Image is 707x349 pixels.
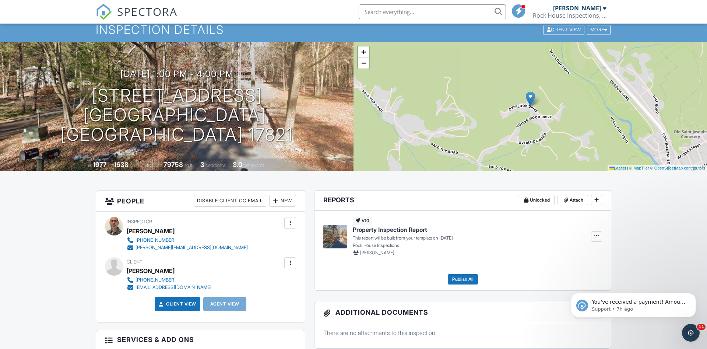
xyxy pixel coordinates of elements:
img: The Best Home Inspection Software - Spectora [96,4,112,20]
div: [PERSON_NAME] [127,265,175,276]
img: Marker [526,91,535,107]
a: SPECTORA [96,10,177,25]
span: sq. ft. [130,163,140,168]
div: [PHONE_NUMBER] [136,277,176,283]
a: © OpenStreetMap contributors [650,166,705,170]
span: Client [127,259,143,265]
div: [PERSON_NAME][EMAIL_ADDRESS][DOMAIN_NAME] [136,245,248,251]
span: SPECTORA [117,4,177,19]
span: bathrooms [243,163,264,168]
div: 79758 [163,161,183,168]
span: bedrooms [205,163,226,168]
h1: [STREET_ADDRESS] [GEOGRAPHIC_DATA], [GEOGRAPHIC_DATA] 17821 [12,86,342,144]
a: Zoom in [358,46,369,57]
h3: [DATE] 1:00 pm - 4:00 pm [120,69,233,79]
div: 1638 [114,161,129,168]
h1: Inspection Details [96,23,611,36]
div: 3.0 [233,161,242,168]
div: Client View [544,25,584,35]
a: [EMAIL_ADDRESS][DOMAIN_NAME] [127,284,211,291]
h3: People [96,191,305,212]
span: Built [84,163,92,168]
div: [PERSON_NAME] [553,4,601,12]
a: [PHONE_NUMBER] [127,276,211,284]
a: Leaflet [609,166,626,170]
span: You've received a payment! Amount $550.00 Fee $0.00 Net $550.00 Transaction # pi_3SCWf6K7snlDGpRF... [32,21,127,108]
a: [PERSON_NAME][EMAIL_ADDRESS][DOMAIN_NAME] [127,244,248,251]
div: [PHONE_NUMBER] [136,237,176,243]
div: More [587,25,611,35]
div: 1977 [93,161,107,168]
a: Client View [157,300,196,308]
span: Lot Size [147,163,162,168]
div: [PERSON_NAME] [127,226,175,237]
input: Search everything... [359,4,506,19]
p: Message from Support, sent 7h ago [32,28,127,35]
iframe: Intercom live chat [682,324,700,342]
span: | [627,166,628,170]
span: sq.ft. [184,163,193,168]
iframe: Intercom notifications message [560,278,707,329]
div: [EMAIL_ADDRESS][DOMAIN_NAME] [136,285,211,290]
a: © MapTiler [629,166,649,170]
h3: Additional Documents [314,302,611,323]
span: Inspector [127,219,152,224]
a: Zoom out [358,57,369,69]
span: + [361,47,366,56]
div: New [269,195,296,207]
span: − [361,58,366,67]
div: Disable Client CC Email [194,195,266,207]
a: [PHONE_NUMBER] [127,237,248,244]
div: 3 [200,161,204,168]
span: 11 [697,324,706,330]
p: There are no attachments to this inspection. [323,329,602,337]
a: Client View [543,27,586,32]
div: Rock House Inspections, LLC. [533,12,606,19]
